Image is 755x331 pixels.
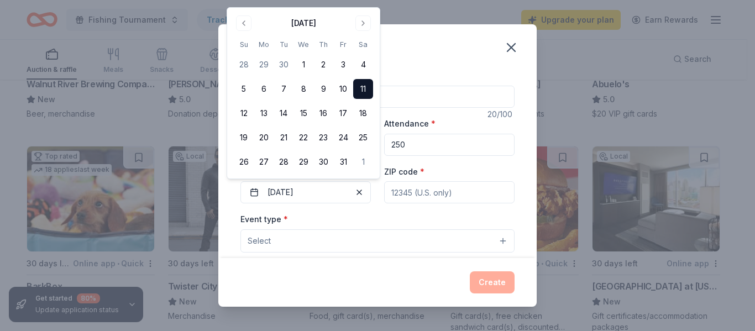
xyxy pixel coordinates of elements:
button: 20 [254,128,274,148]
th: Thursday [313,39,333,50]
button: 1 [293,55,313,75]
button: 10 [333,79,353,99]
button: 8 [293,79,313,99]
button: 21 [274,128,293,148]
button: 16 [313,103,333,123]
button: 28 [274,152,293,172]
button: Go to next month [355,15,371,31]
button: 1 [353,152,373,172]
div: [DATE] [291,17,316,30]
th: Friday [333,39,353,50]
button: 18 [353,103,373,123]
th: Wednesday [293,39,313,50]
button: Select [240,229,515,253]
button: 15 [293,103,313,123]
button: 25 [353,128,373,148]
input: 20 [384,134,515,156]
label: Attendance [384,118,436,129]
button: 7 [274,79,293,99]
button: 30 [274,55,293,75]
button: 2 [313,55,333,75]
button: 11 [353,79,373,99]
th: Tuesday [274,39,293,50]
button: 23 [313,128,333,148]
th: Monday [254,39,274,50]
button: [DATE] [240,181,371,203]
button: 31 [333,152,353,172]
button: 6 [254,79,274,99]
button: 28 [234,55,254,75]
button: 14 [274,103,293,123]
button: 26 [234,152,254,172]
button: 27 [254,152,274,172]
button: 13 [254,103,274,123]
button: 9 [313,79,333,99]
button: 5 [234,79,254,99]
span: Select [248,234,271,248]
button: 17 [333,103,353,123]
button: 30 [313,152,333,172]
button: 4 [353,55,373,75]
input: 12345 (U.S. only) [384,181,515,203]
button: 22 [293,128,313,148]
label: ZIP code [384,166,424,177]
th: Saturday [353,39,373,50]
button: 12 [234,103,254,123]
div: 20 /100 [487,108,515,121]
label: Event type [240,214,288,225]
button: Go to previous month [236,15,251,31]
button: 24 [333,128,353,148]
button: 29 [254,55,274,75]
button: 29 [293,152,313,172]
th: Sunday [234,39,254,50]
button: 19 [234,128,254,148]
button: 3 [333,55,353,75]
